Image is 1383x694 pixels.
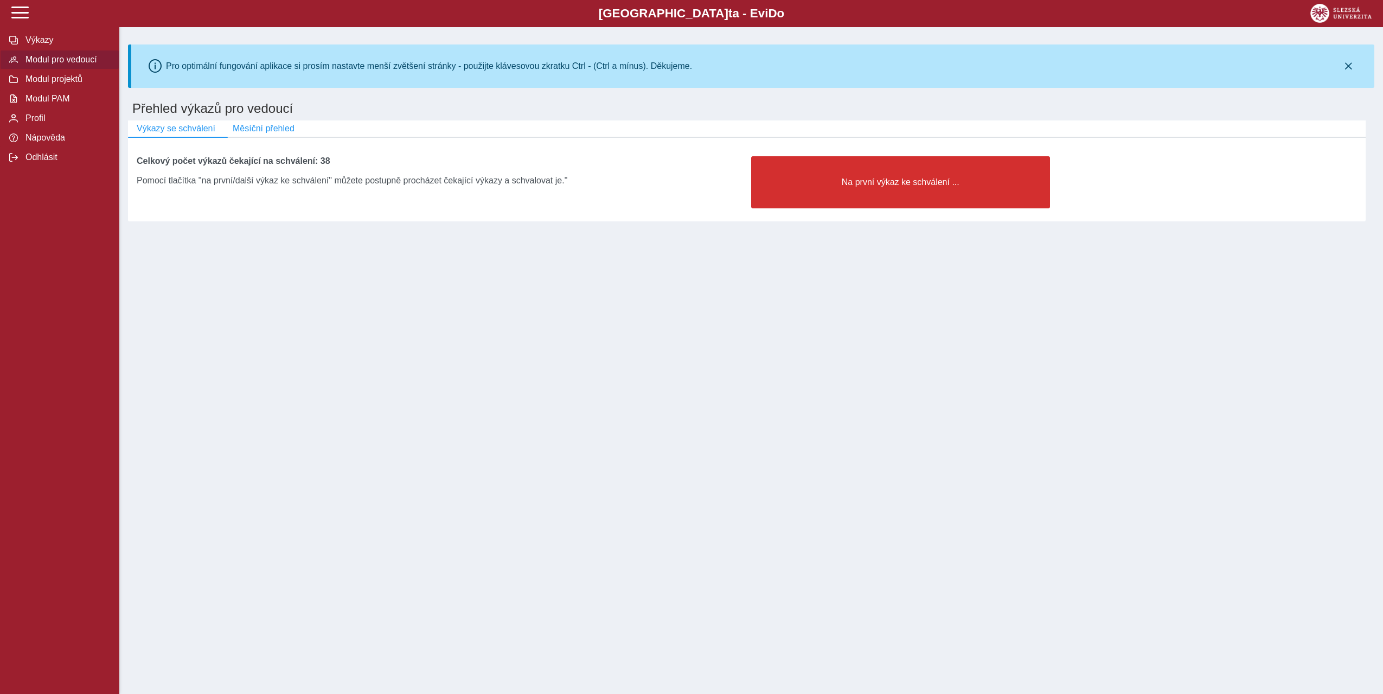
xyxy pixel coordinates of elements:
span: Nápověda [22,133,110,143]
div: Pro optimální fungování aplikace si prosím nastavte menší zvětšení stránky - použijte klávesovou ... [166,61,692,71]
h1: Přehled výkazů pro vedoucí [128,97,1374,120]
span: Modul pro vedoucí [22,55,110,65]
div: Pomocí tlačítka "na první/další výkaz ke schválení" můžete postupně procházet čekající výkazy a s... [137,166,742,186]
span: D [768,7,777,20]
span: Profil [22,113,110,123]
span: Výkazy se schválení [137,124,215,133]
button: Na první výkaz ke schválení ... [751,156,1050,208]
img: logo_web_su.png [1310,4,1372,23]
span: Na první výkaz ke schválení ... [760,177,1041,187]
span: Měsíční přehled [233,124,294,133]
span: t [728,7,732,20]
span: o [777,7,785,20]
span: Výkazy [22,35,110,45]
span: Modul projektů [22,74,110,84]
span: Odhlásit [22,152,110,162]
b: [GEOGRAPHIC_DATA] a - Evi [33,7,1350,21]
button: Výkazy se schválení [128,120,224,137]
span: Modul PAM [22,94,110,104]
b: Celkový počet výkazů čekající na schválení: 38 [137,156,330,165]
button: Měsíční přehled [224,120,303,137]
